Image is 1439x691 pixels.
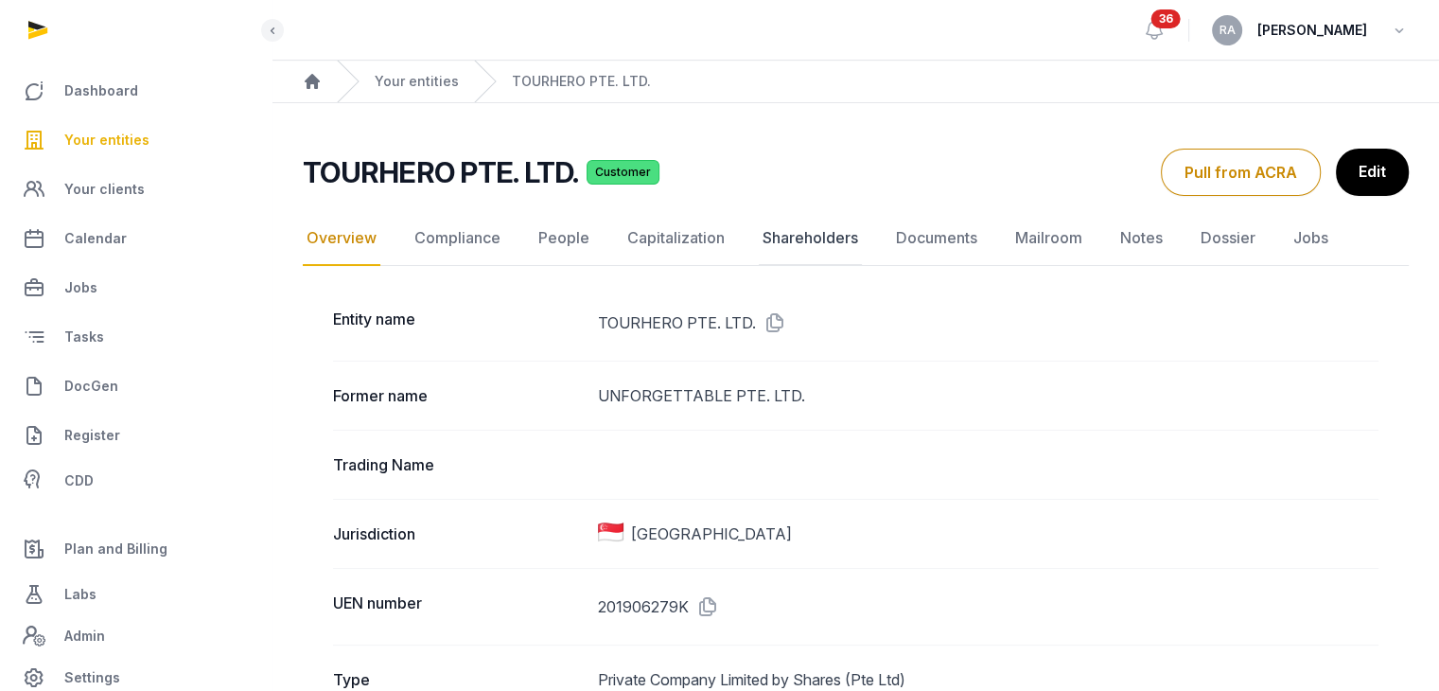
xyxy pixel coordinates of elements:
[759,211,862,266] a: Shareholders
[1336,149,1409,196] a: Edit
[333,453,583,476] dt: Trading Name
[303,211,1409,266] nav: Tabs
[64,227,127,250] span: Calendar
[64,625,105,647] span: Admin
[15,314,256,360] a: Tasks
[1290,211,1332,266] a: Jobs
[303,155,579,189] h2: TOURHERO PTE. LTD.
[1151,9,1181,28] span: 36
[623,211,728,266] a: Capitalization
[333,592,583,622] dt: UEN number
[587,160,659,185] span: Customer
[598,308,1378,338] dd: TOURHERO PTE. LTD.
[303,211,380,266] a: Overview
[598,592,1378,622] dd: 201906279K
[15,68,256,114] a: Dashboard
[1197,211,1259,266] a: Dossier
[333,668,583,691] dt: Type
[15,617,256,655] a: Admin
[64,129,149,151] span: Your entities
[598,384,1378,407] dd: UNFORGETTABLE PTE. LTD.
[15,363,256,409] a: DocGen
[15,413,256,458] a: Register
[1161,149,1321,196] button: Pull from ACRA
[64,583,97,606] span: Labs
[15,462,256,500] a: CDD
[535,211,593,266] a: People
[375,72,459,91] a: Your entities
[1011,211,1086,266] a: Mailroom
[15,216,256,261] a: Calendar
[15,167,256,212] a: Your clients
[333,384,583,407] dt: Former name
[15,526,256,572] a: Plan and Billing
[15,572,256,617] a: Labs
[333,523,583,545] dt: Jurisdiction
[64,80,138,102] span: Dashboard
[64,666,120,689] span: Settings
[1257,19,1367,42] span: [PERSON_NAME]
[631,523,792,545] span: [GEOGRAPHIC_DATA]
[512,72,651,91] a: TOURHERO PTE. LTD.
[411,211,504,266] a: Compliance
[64,424,120,447] span: Register
[64,326,104,348] span: Tasks
[64,276,97,299] span: Jobs
[64,470,94,492] span: CDD
[598,668,1378,691] dd: Private Company Limited by Shares (Pte Ltd)
[15,265,256,310] a: Jobs
[1220,25,1236,36] span: RA
[1212,15,1242,45] button: RA
[892,211,981,266] a: Documents
[64,178,145,201] span: Your clients
[272,61,1439,103] nav: Breadcrumb
[64,375,118,398] span: DocGen
[64,538,167,560] span: Plan and Billing
[333,308,583,338] dt: Entity name
[1116,211,1167,266] a: Notes
[15,117,256,163] a: Your entities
